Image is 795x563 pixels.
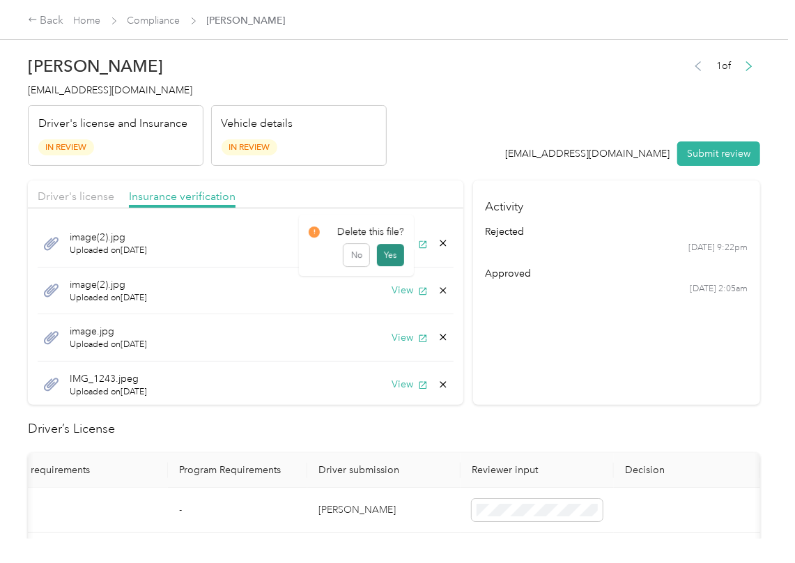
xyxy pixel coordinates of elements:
[506,146,670,161] div: [EMAIL_ADDRESS][DOMAIN_NAME]
[716,59,731,73] span: 1 of
[392,283,428,298] button: View
[309,224,404,239] div: Delete this file?
[207,13,286,28] span: [PERSON_NAME]
[28,419,760,438] h2: Driver’s License
[392,330,428,345] button: View
[38,190,114,203] span: Driver's license
[307,453,461,488] th: Driver submission
[70,386,147,399] span: Uploaded on [DATE]
[168,488,307,533] td: -
[168,453,307,488] th: Program Requirements
[28,13,64,29] div: Back
[461,453,614,488] th: Reviewer input
[128,15,180,26] a: Compliance
[222,139,277,155] span: In Review
[392,377,428,392] button: View
[689,242,748,254] time: [DATE] 9:22pm
[38,116,187,132] p: Driver's license and Insurance
[70,324,147,339] span: image.jpg
[344,244,369,266] button: No
[473,180,760,224] h4: Activity
[614,453,760,488] th: Decision
[486,224,748,239] div: rejected
[717,485,795,563] iframe: Everlance-gr Chat Button Frame
[486,266,748,281] div: approved
[28,84,192,96] span: [EMAIL_ADDRESS][DOMAIN_NAME]
[38,139,94,155] span: In Review
[70,339,147,351] span: Uploaded on [DATE]
[690,283,748,295] time: [DATE] 2:05am
[307,488,461,533] td: [PERSON_NAME]
[28,56,387,76] h2: [PERSON_NAME]
[70,245,147,257] span: Uploaded on [DATE]
[70,371,147,386] span: IMG_1243.jpeg
[129,190,236,203] span: Insurance verification
[677,141,760,166] button: Submit review
[70,277,147,292] span: image(2).jpg
[70,230,147,245] span: image(2).jpg
[70,292,147,304] span: Uploaded on [DATE]
[74,15,101,26] a: Home
[222,116,293,132] p: Vehicle details
[376,244,403,266] button: Yes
